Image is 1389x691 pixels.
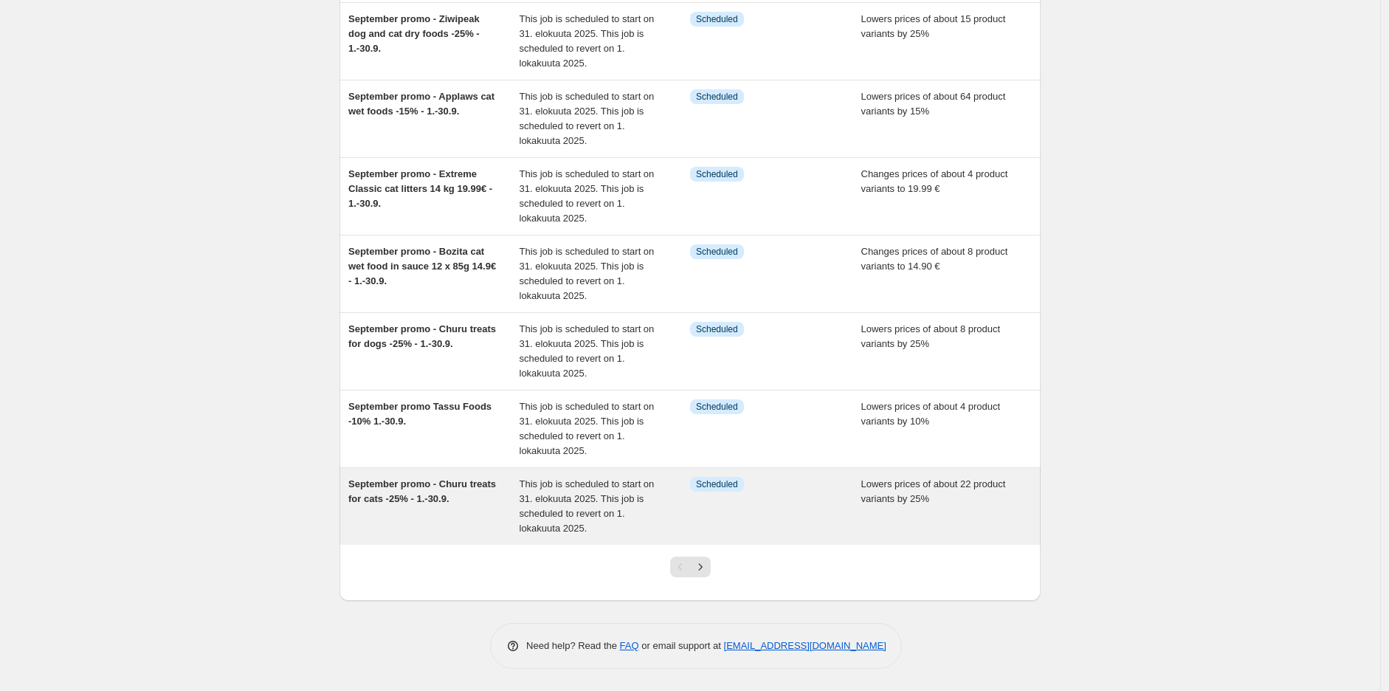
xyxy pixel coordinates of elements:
[861,91,1006,117] span: Lowers prices of about 64 product variants by 15%
[861,13,1006,39] span: Lowers prices of about 15 product variants by 25%
[696,478,738,490] span: Scheduled
[348,13,480,54] span: September promo - Ziwipeak dog and cat dry foods -25% - 1.-30.9.
[520,13,655,69] span: This job is scheduled to start on 31. elokuuta 2025. This job is scheduled to revert on 1. lokaku...
[861,168,1008,194] span: Changes prices of about 4 product variants to 19.99 €
[696,323,738,335] span: Scheduled
[696,91,738,103] span: Scheduled
[526,640,620,651] span: Need help? Read the
[861,478,1006,504] span: Lowers prices of about 22 product variants by 25%
[670,557,711,577] nav: Pagination
[520,168,655,224] span: This job is scheduled to start on 31. elokuuta 2025. This job is scheduled to revert on 1. lokaku...
[348,168,492,209] span: September promo - Extreme Classic cat litters 14 kg 19.99€ - 1.-30.9.
[639,640,724,651] span: or email support at
[696,246,738,258] span: Scheduled
[520,323,655,379] span: This job is scheduled to start on 31. elokuuta 2025. This job is scheduled to revert on 1. lokaku...
[620,640,639,651] a: FAQ
[861,401,1001,427] span: Lowers prices of about 4 product variants by 10%
[348,323,496,349] span: September promo - Churu treats for dogs -25% - 1.-30.9.
[348,478,496,504] span: September promo - Churu treats for cats -25% - 1.-30.9.
[520,478,655,534] span: This job is scheduled to start on 31. elokuuta 2025. This job is scheduled to revert on 1. lokaku...
[861,323,1001,349] span: Lowers prices of about 8 product variants by 25%
[520,401,655,456] span: This job is scheduled to start on 31. elokuuta 2025. This job is scheduled to revert on 1. lokaku...
[520,246,655,301] span: This job is scheduled to start on 31. elokuuta 2025. This job is scheduled to revert on 1. lokaku...
[520,91,655,146] span: This job is scheduled to start on 31. elokuuta 2025. This job is scheduled to revert on 1. lokaku...
[348,246,496,286] span: September promo - Bozita cat wet food in sauce 12 x 85g 14.9€ - 1.-30.9.
[690,557,711,577] button: Next
[348,401,492,427] span: September promo Tassu Foods -10% 1.-30.9.
[696,401,738,413] span: Scheduled
[348,91,494,117] span: September promo - Applaws cat wet foods -15% - 1.-30.9.
[696,168,738,180] span: Scheduled
[696,13,738,25] span: Scheduled
[861,246,1008,272] span: Changes prices of about 8 product variants to 14.90 €
[724,640,886,651] a: [EMAIL_ADDRESS][DOMAIN_NAME]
